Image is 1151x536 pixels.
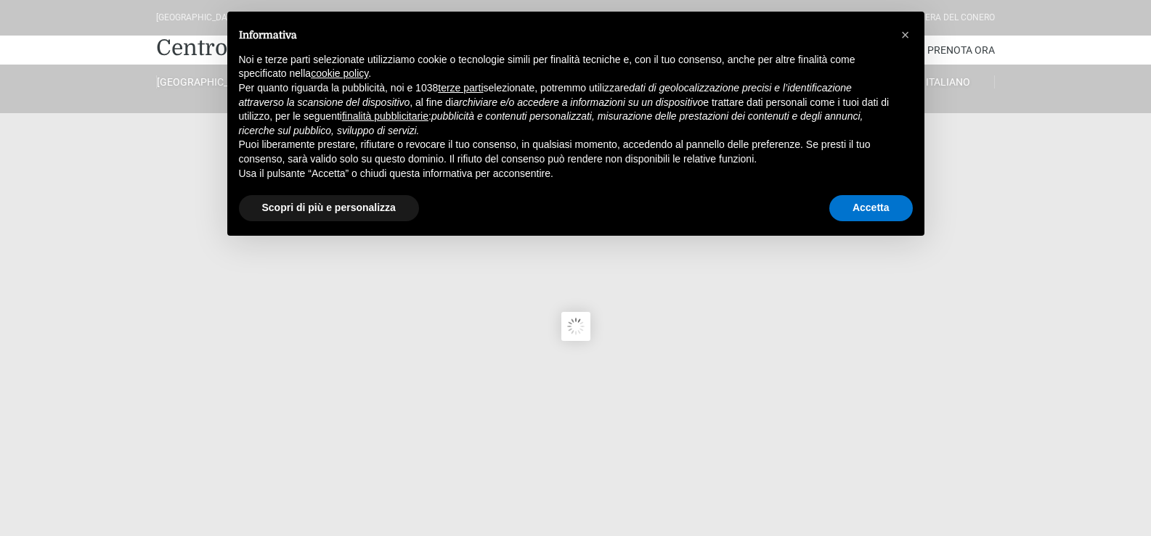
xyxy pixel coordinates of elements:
[342,110,428,124] button: finalità pubblicitarie
[926,76,970,88] span: Italiano
[910,11,995,25] div: Riviera Del Conero
[239,81,890,138] p: Per quanto riguarda la pubblicità, noi e 1038 selezionate, potremmo utilizzare , al fine di e tra...
[156,75,249,88] a: [GEOGRAPHIC_DATA]
[239,167,890,181] p: Usa il pulsante “Accetta” o chiudi questa informativa per acconsentire.
[829,195,913,221] button: Accetta
[239,138,890,166] p: Puoi liberamente prestare, rifiutare o revocare il tuo consenso, in qualsiasi momento, accedendo ...
[239,29,890,41] h2: Informativa
[901,27,910,43] span: ×
[453,96,703,108] em: archiviare e/o accedere a informazioni su un dispositivo
[927,36,995,65] a: Prenota Ora
[156,11,240,25] div: [GEOGRAPHIC_DATA]
[311,67,368,79] a: cookie policy
[239,82,852,108] em: dati di geolocalizzazione precisi e l’identificazione attraverso la scansione del dispositivo
[894,23,917,46] button: Chiudi questa informativa
[239,110,863,136] em: pubblicità e contenuti personalizzati, misurazione delle prestazioni dei contenuti e degli annunc...
[239,53,890,81] p: Noi e terze parti selezionate utilizziamo cookie o tecnologie simili per finalità tecniche e, con...
[156,33,436,62] a: Centro Vacanze De Angelis
[438,81,483,96] button: terze parti
[902,75,995,88] a: Italiano
[239,195,419,221] button: Scopri di più e personalizza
